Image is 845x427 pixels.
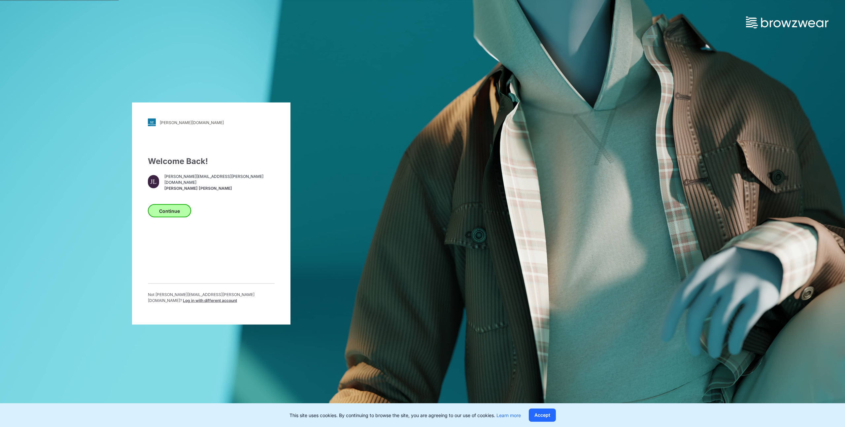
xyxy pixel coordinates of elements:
img: svg+xml;base64,PHN2ZyB3aWR0aD0iMjgiIGhlaWdodD0iMjgiIHZpZXdCb3g9IjAgMCAyOCAyOCIgZmlsbD0ibm9uZSIgeG... [148,118,156,126]
a: [PERSON_NAME][DOMAIN_NAME] [148,118,275,126]
p: This site uses cookies. By continuing to browse the site, you are agreeing to our use of cookies. [289,412,521,419]
div: JL [148,175,159,188]
span: [PERSON_NAME] [PERSON_NAME] [164,185,275,191]
a: Learn more [496,412,521,418]
div: Welcome Back! [148,155,275,167]
button: Continue [148,204,191,217]
img: browzwear-logo.73288ffb.svg [746,16,828,28]
div: [PERSON_NAME][DOMAIN_NAME] [160,120,224,125]
button: Accept [529,409,556,422]
span: [PERSON_NAME][EMAIL_ADDRESS][PERSON_NAME][DOMAIN_NAME] [164,173,275,185]
p: Not [PERSON_NAME][EMAIL_ADDRESS][PERSON_NAME][DOMAIN_NAME] ? [148,292,275,304]
span: Log in with different account [183,298,237,303]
